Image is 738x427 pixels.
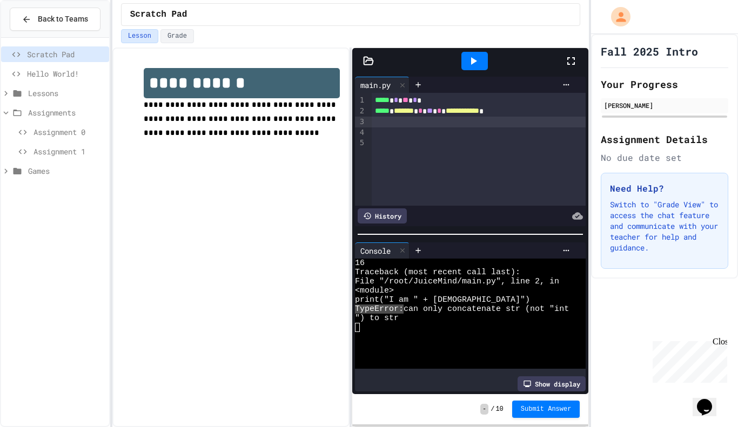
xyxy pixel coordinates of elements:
[355,304,404,314] span: TypeError:
[512,401,580,418] button: Submit Answer
[355,268,520,277] span: Traceback (most recent call last):
[355,79,396,91] div: main.py
[33,126,105,138] span: Assignment 0
[600,4,633,29] div: My Account
[130,8,187,21] span: Scratch Pad
[604,100,725,110] div: [PERSON_NAME]
[491,405,494,414] span: /
[355,295,530,304] span: print("I am " + [DEMOGRAPHIC_DATA]")
[33,146,105,157] span: Assignment 1
[404,304,569,314] span: can only concatenate str (not "int
[355,277,559,286] span: File "/root/JuiceMind/main.py", line 2, in
[355,106,366,117] div: 2
[355,259,365,268] span: 16
[358,208,407,223] div: History
[521,405,572,414] span: Submit Answer
[355,286,394,295] span: <module>
[693,384,727,416] iframe: chat widget
[610,199,719,253] p: Switch to "Grade View" to access the chat feature and communicate with your teacher for help and ...
[648,337,727,383] iframe: chat widget
[355,138,366,148] div: 5
[160,29,194,43] button: Grade
[355,245,396,256] div: Console
[518,376,586,391] div: Show display
[355,117,366,127] div: 3
[355,127,366,138] div: 4
[480,404,488,415] span: -
[355,242,410,259] div: Console
[601,44,698,59] h1: Fall 2025 Intro
[27,49,105,60] span: Scratch Pad
[28,87,105,99] span: Lessons
[610,182,719,195] h3: Need Help?
[4,4,75,69] div: Chat with us now!Close
[121,29,158,43] button: Lesson
[355,314,399,323] span: ") to str
[495,405,503,414] span: 10
[10,8,100,31] button: Back to Teams
[38,13,88,25] span: Back to Teams
[355,77,410,93] div: main.py
[28,165,105,177] span: Games
[601,77,728,92] h2: Your Progress
[355,95,366,106] div: 1
[27,68,105,79] span: Hello World!
[601,132,728,147] h2: Assignment Details
[601,151,728,164] div: No due date set
[28,107,105,118] span: Assignments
